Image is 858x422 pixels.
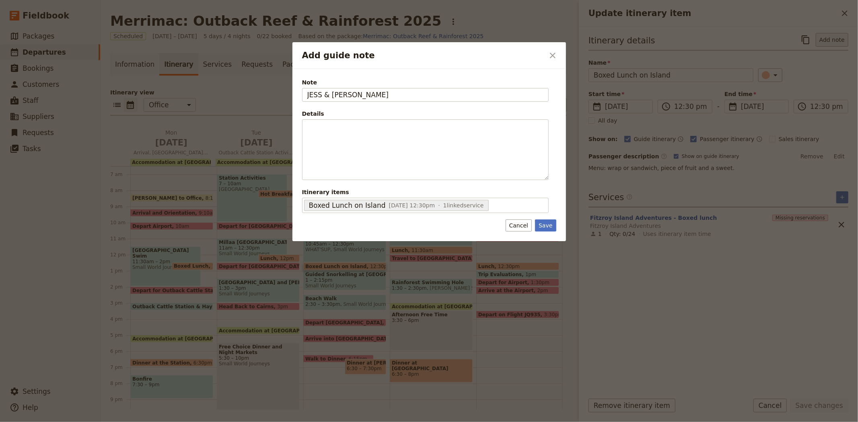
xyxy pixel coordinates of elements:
span: Itinerary items [302,188,549,196]
button: Cancel [506,219,532,231]
button: Save [535,219,556,231]
button: Close dialog [546,49,560,62]
input: Note [302,88,549,102]
span: Boxed Lunch on Island [309,201,386,210]
span: Note [302,78,549,86]
span: 1 linked service [438,201,484,209]
span: [DATE] 12:30pm [389,202,435,209]
div: Details [302,110,549,118]
h2: Add guide note [302,49,544,61]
